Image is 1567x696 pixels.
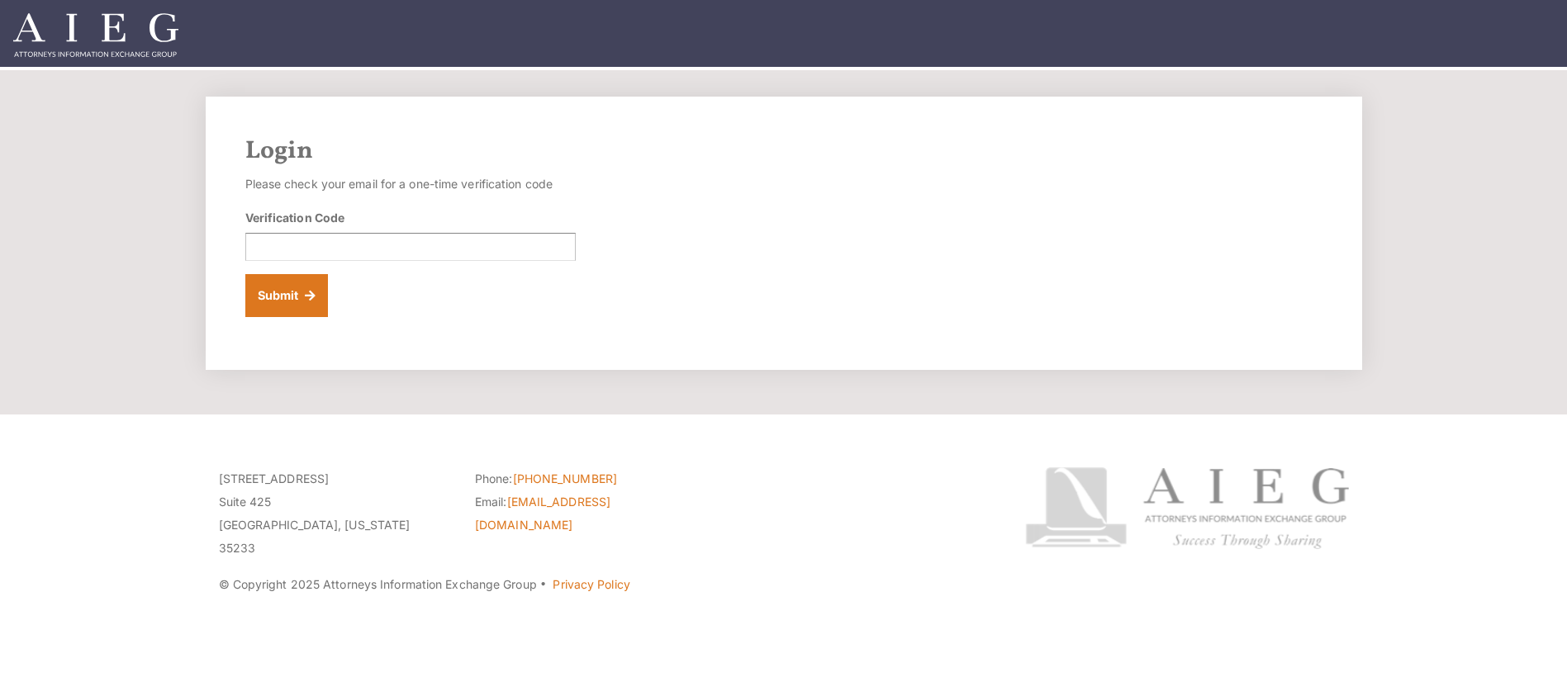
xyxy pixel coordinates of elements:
button: Submit [245,274,329,317]
img: Attorneys Information Exchange Group [13,13,178,57]
a: [EMAIL_ADDRESS][DOMAIN_NAME] [475,495,610,532]
a: [PHONE_NUMBER] [513,471,617,485]
li: Email: [475,490,706,537]
img: Attorneys Information Exchange Group logo [1025,467,1349,549]
p: © Copyright 2025 Attorneys Information Exchange Group [219,573,963,596]
h2: Login [245,136,1322,166]
a: Privacy Policy [553,577,629,591]
p: Please check your email for a one-time verification code [245,173,576,196]
p: [STREET_ADDRESS] Suite 425 [GEOGRAPHIC_DATA], [US_STATE] 35233 [219,467,450,560]
span: · [539,584,547,592]
label: Verification Code [245,209,345,226]
li: Phone: [475,467,706,490]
